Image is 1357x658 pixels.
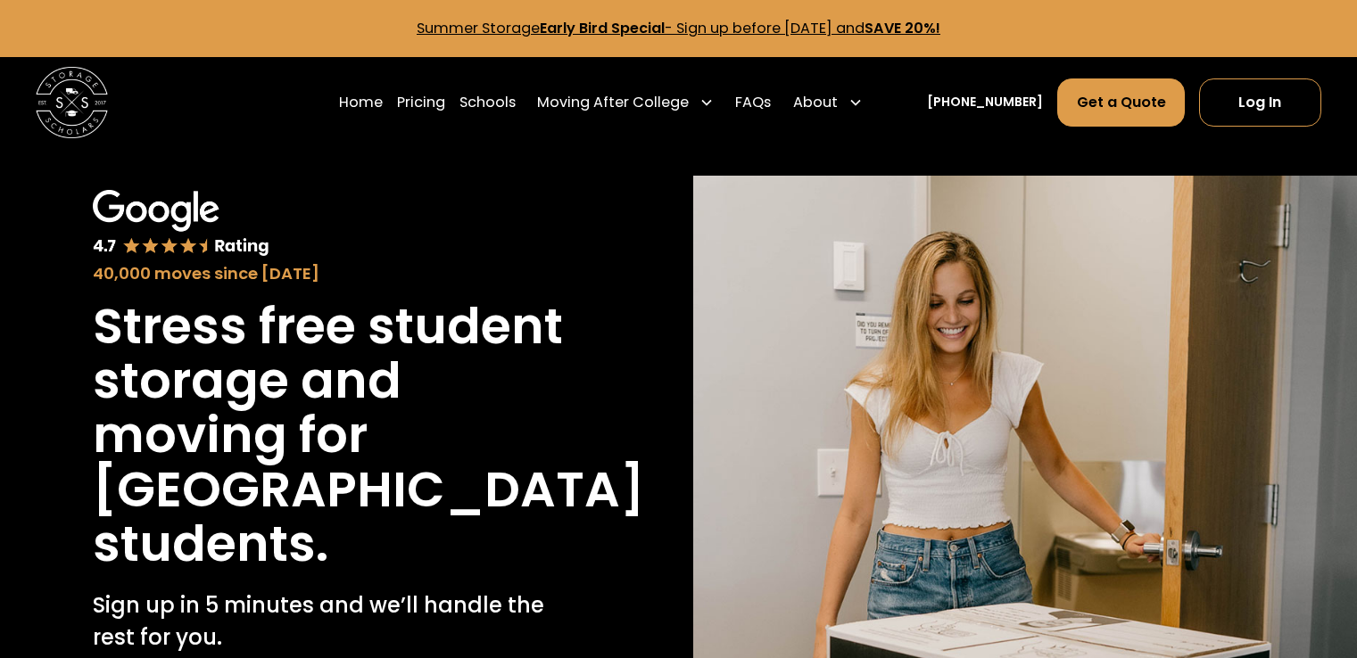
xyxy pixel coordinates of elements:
div: About [786,78,870,127]
div: 40,000 moves since [DATE] [93,261,571,285]
a: Log In [1199,78,1321,127]
h1: Stress free student storage and moving for [93,300,571,463]
a: Summer StorageEarly Bird Special- Sign up before [DATE] andSAVE 20%! [417,18,940,38]
h1: [GEOGRAPHIC_DATA] [93,463,644,517]
a: FAQs [735,78,771,127]
div: About [793,92,838,113]
div: Moving After College [537,92,689,113]
div: Moving After College [530,78,721,127]
a: Get a Quote [1057,78,1184,127]
a: [PHONE_NUMBER] [927,93,1043,111]
img: Google 4.7 star rating [93,190,269,258]
h1: students. [93,517,328,572]
a: Schools [459,78,516,127]
img: Storage Scholars main logo [36,67,108,139]
a: Home [339,78,383,127]
a: Pricing [397,78,445,127]
strong: Early Bird Special [540,18,665,38]
p: Sign up in 5 minutes and we’ll handle the rest for you. [93,589,571,654]
strong: SAVE 20%! [865,18,940,38]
